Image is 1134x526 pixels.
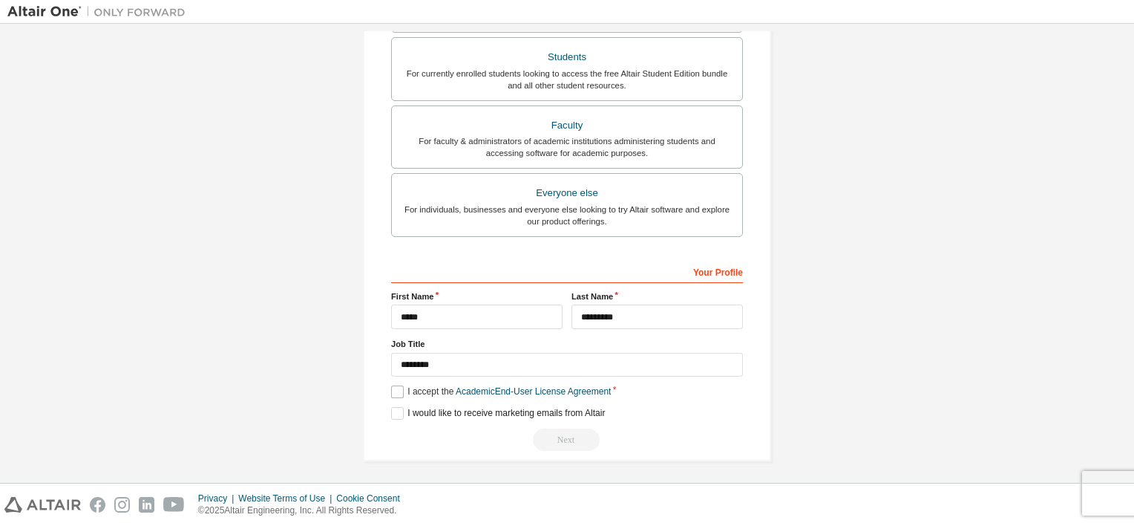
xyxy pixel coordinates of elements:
img: instagram.svg [114,497,130,513]
a: Academic End-User License Agreement [456,386,611,397]
div: Faculty [401,115,733,136]
div: Your Profile [391,259,743,283]
div: Read and acccept EULA to continue [391,429,743,451]
label: Job Title [391,338,743,350]
div: Website Terms of Use [238,493,336,504]
img: youtube.svg [163,497,185,513]
label: I would like to receive marketing emails from Altair [391,407,605,420]
div: Students [401,47,733,68]
div: For currently enrolled students looking to access the free Altair Student Edition bundle and all ... [401,68,733,91]
div: Privacy [198,493,238,504]
p: © 2025 Altair Engineering, Inc. All Rights Reserved. [198,504,409,517]
label: First Name [391,290,563,302]
div: For faculty & administrators of academic institutions administering students and accessing softwa... [401,135,733,159]
label: Last Name [571,290,743,302]
div: Everyone else [401,183,733,204]
div: Cookie Consent [336,493,408,504]
div: For individuals, businesses and everyone else looking to try Altair software and explore our prod... [401,204,733,227]
img: Altair One [7,4,193,19]
label: I accept the [391,386,611,398]
img: facebook.svg [90,497,105,513]
img: altair_logo.svg [4,497,81,513]
img: linkedin.svg [139,497,154,513]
